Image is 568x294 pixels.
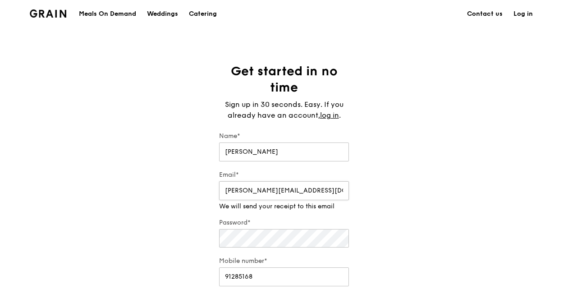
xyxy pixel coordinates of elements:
label: Email* [219,170,349,179]
label: Name* [219,132,349,141]
h1: Get started in no time [219,63,349,96]
a: Log in [508,0,538,28]
img: Grain [30,9,66,18]
span: . [339,111,341,119]
a: Catering [183,0,222,28]
a: Contact us [462,0,508,28]
a: log in [320,110,339,121]
div: Meals On Demand [79,0,136,28]
div: Weddings [147,0,178,28]
div: We will send your receipt to this email [219,202,349,211]
label: Password* [219,218,349,227]
a: Weddings [142,0,183,28]
span: Sign up in 30 seconds. Easy. If you already have an account, [225,100,344,119]
label: Mobile number* [219,257,349,266]
div: Catering [189,0,217,28]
